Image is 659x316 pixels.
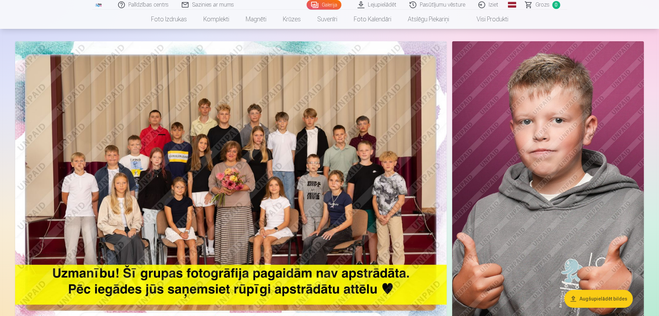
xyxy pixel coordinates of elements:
[237,10,275,29] a: Magnēti
[309,10,346,29] a: Suvenīri
[457,10,517,29] a: Visi produkti
[346,10,400,29] a: Foto kalendāri
[275,10,309,29] a: Krūzes
[564,290,633,308] button: Augšupielādēt bildes
[195,10,237,29] a: Komplekti
[143,10,195,29] a: Foto izdrukas
[535,1,550,9] span: Grozs
[400,10,457,29] a: Atslēgu piekariņi
[552,1,560,9] span: 0
[95,3,103,7] img: /fa1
